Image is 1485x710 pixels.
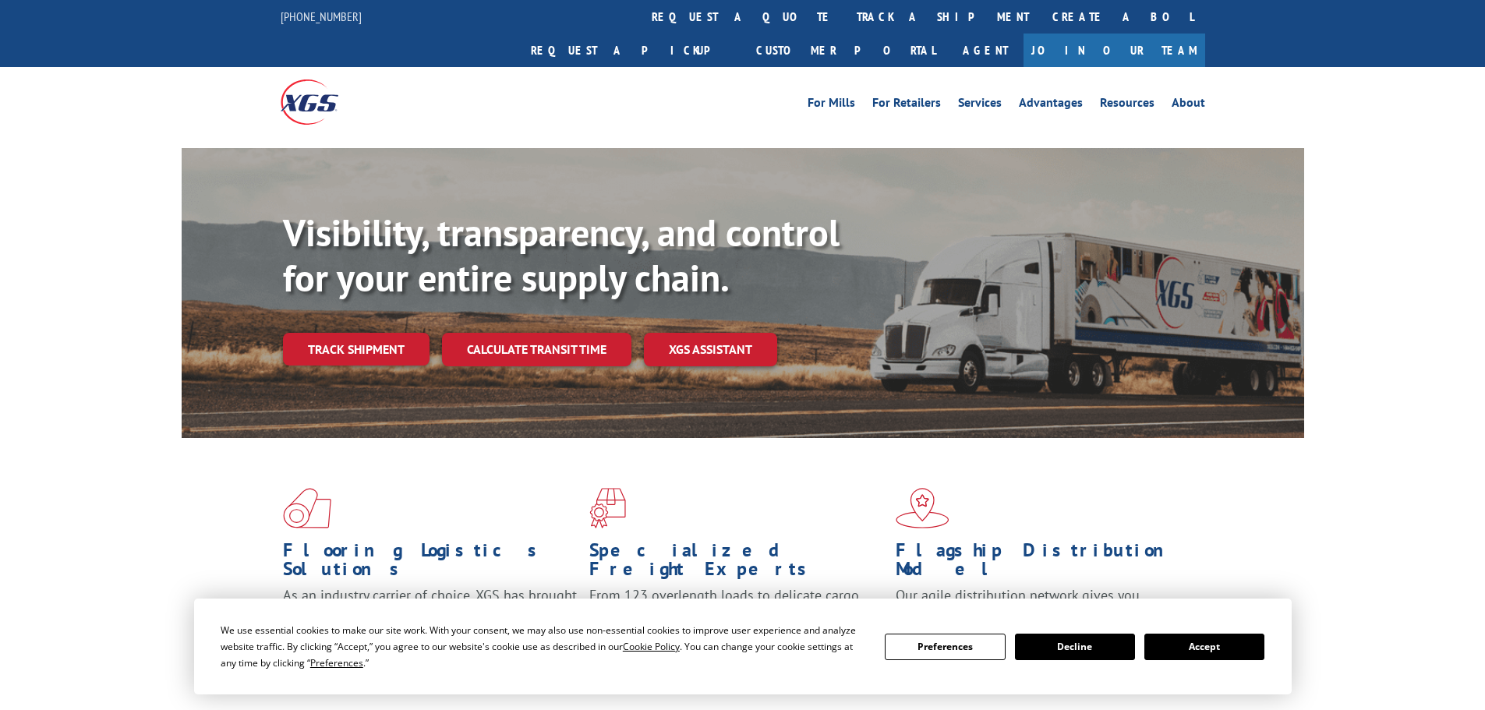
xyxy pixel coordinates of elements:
[589,488,626,528] img: xgs-icon-focused-on-flooring-red
[744,34,947,67] a: Customer Portal
[1144,634,1264,660] button: Accept
[1019,97,1083,114] a: Advantages
[808,97,855,114] a: For Mills
[958,97,1002,114] a: Services
[221,622,866,671] div: We use essential cookies to make our site work. With your consent, we may also use non-essential ...
[283,488,331,528] img: xgs-icon-total-supply-chain-intelligence-red
[194,599,1292,694] div: Cookie Consent Prompt
[519,34,744,67] a: Request a pickup
[442,333,631,366] a: Calculate transit time
[872,97,941,114] a: For Retailers
[283,333,430,366] a: Track shipment
[1024,34,1205,67] a: Join Our Team
[589,586,884,655] p: From 123 overlength loads to delicate cargo, our experienced staff knows the best way to move you...
[644,333,777,366] a: XGS ASSISTANT
[589,541,884,586] h1: Specialized Freight Experts
[1172,97,1205,114] a: About
[281,9,362,24] a: [PHONE_NUMBER]
[283,541,578,586] h1: Flooring Logistics Solutions
[283,586,577,641] span: As an industry carrier of choice, XGS has brought innovation and dedication to flooring logistics...
[896,541,1190,586] h1: Flagship Distribution Model
[623,640,680,653] span: Cookie Policy
[947,34,1024,67] a: Agent
[1100,97,1154,114] a: Resources
[885,634,1005,660] button: Preferences
[283,208,840,302] b: Visibility, transparency, and control for your entire supply chain.
[896,488,949,528] img: xgs-icon-flagship-distribution-model-red
[896,586,1183,623] span: Our agile distribution network gives you nationwide inventory management on demand.
[1015,634,1135,660] button: Decline
[310,656,363,669] span: Preferences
